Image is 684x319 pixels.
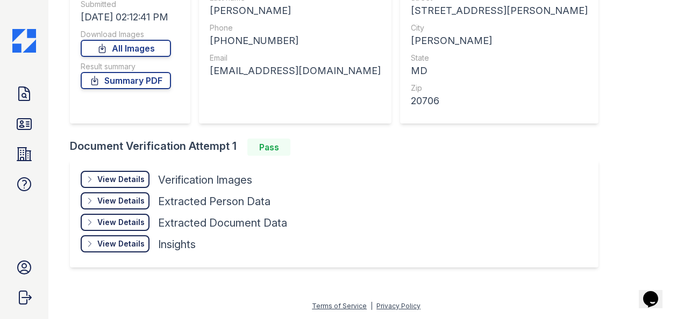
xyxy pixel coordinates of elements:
div: Zip [411,83,588,93]
div: View Details [97,195,145,206]
div: City [411,23,588,33]
div: Extracted Person Data [158,194,270,209]
a: All Images [81,40,171,57]
div: Download Images [81,29,171,40]
div: State [411,53,588,63]
div: Extracted Document Data [158,215,287,230]
div: [EMAIL_ADDRESS][DOMAIN_NAME] [210,63,381,78]
div: [PERSON_NAME] [210,3,381,18]
img: CE_Icon_Blue-c292c112584629df590d857e76928e9f676e5b41ef8f769ba2f05ee15b207248.png [12,29,36,53]
div: [DATE] 02:12:41 PM [81,10,171,25]
iframe: chat widget [639,276,673,308]
div: View Details [97,174,145,185]
a: Terms of Service [312,302,367,310]
div: [STREET_ADDRESS][PERSON_NAME] [411,3,588,18]
div: | [370,302,373,310]
div: Insights [158,237,196,252]
div: 20706 [411,93,588,108]
div: [PHONE_NUMBER] [210,33,381,48]
div: [PERSON_NAME] [411,33,588,48]
div: Email [210,53,381,63]
div: Phone [210,23,381,33]
a: Summary PDF [81,72,171,89]
a: Privacy Policy [376,302,421,310]
div: MD [411,63,588,78]
div: Result summary [81,61,171,72]
div: View Details [97,238,145,249]
div: Document Verification Attempt 1 [70,139,607,156]
div: View Details [97,217,145,228]
div: Verification Images [158,172,252,187]
div: Pass [247,139,290,156]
